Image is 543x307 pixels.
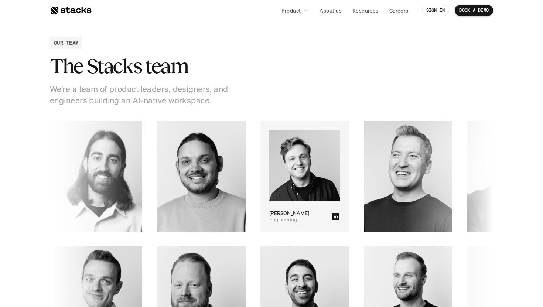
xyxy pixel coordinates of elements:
[269,216,297,223] p: Engineering
[389,7,409,14] p: Careers
[352,7,379,14] p: Resources
[54,39,78,47] h2: OUR TEAM
[281,7,301,14] p: Product
[269,211,309,217] p: [PERSON_NAME]
[422,5,450,16] a: SIGN IN
[459,8,489,13] p: BOOK A DEMO
[348,4,383,17] a: Resources
[426,8,445,13] p: SIGN IN
[455,5,493,16] a: BOOK A DEMO
[50,83,235,106] p: We’re a team of product leaders, designers, and engineers building an AI-native workspace.
[385,4,413,17] a: Careers
[50,55,271,78] h2: The Stacks team
[315,4,346,17] a: About us
[320,7,342,14] p: About us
